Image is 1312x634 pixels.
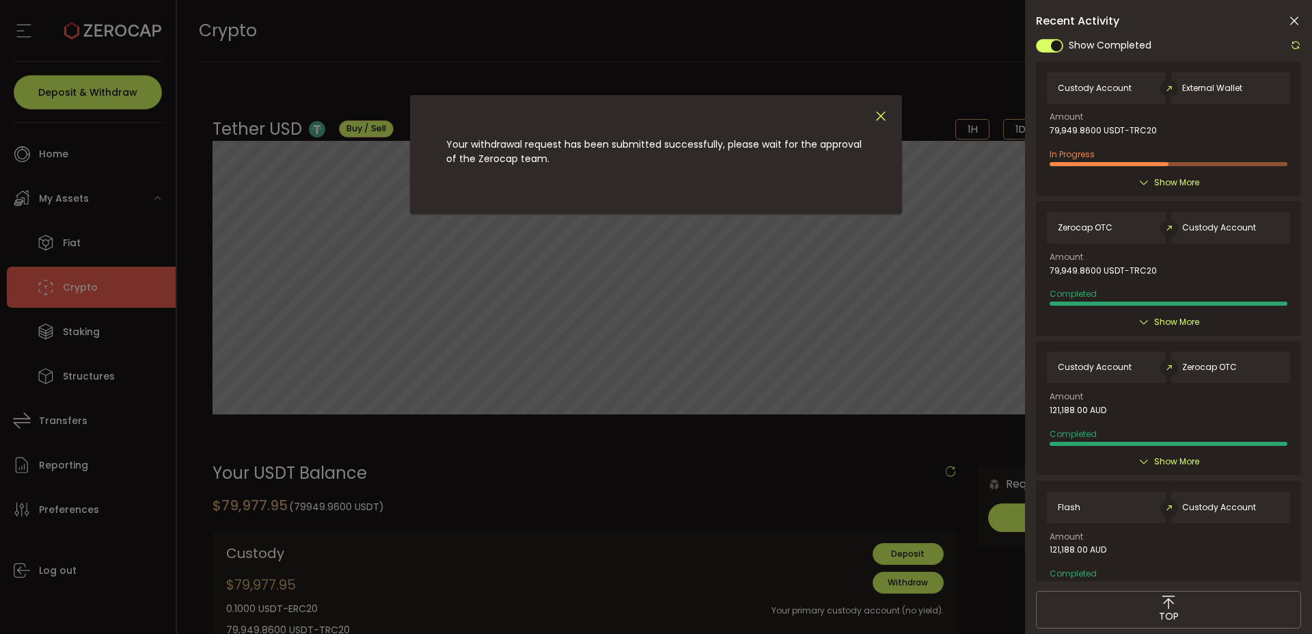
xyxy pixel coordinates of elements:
span: 121,188.00 AUD [1050,545,1106,555]
span: Zerocap OTC [1058,223,1112,233]
span: Amount [1050,253,1083,261]
span: Amount [1050,113,1083,121]
span: Amount [1050,533,1083,541]
iframe: Chat Widget [1244,568,1312,634]
span: Recent Activity [1036,16,1119,27]
span: Show More [1154,315,1199,329]
span: Show Completed [1069,38,1151,53]
span: Custody Account [1182,503,1256,512]
span: 79,949.8600 USDT-TRC20 [1050,126,1157,135]
span: Custody Account [1182,223,1256,233]
span: Show More [1154,176,1199,189]
span: Completed [1050,288,1097,300]
span: External Wallet [1182,83,1242,93]
span: Custody Account [1058,83,1132,93]
span: Show More [1154,455,1199,468]
button: Close [873,109,888,124]
span: 79,949.8600 USDT-TRC20 [1050,266,1157,276]
span: Your withdrawal request has been submitted successfully, please wait for the approval of the Zero... [446,137,862,166]
span: Completed [1050,568,1097,579]
span: Zerocap OTC [1182,362,1237,372]
div: dialog [410,95,902,214]
span: Custody Account [1058,362,1132,372]
span: 121,188.00 AUD [1050,406,1106,415]
span: TOP [1159,609,1179,624]
span: Amount [1050,393,1083,401]
span: Flash [1058,503,1080,512]
span: Completed [1050,428,1097,440]
span: In Progress [1050,148,1095,160]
